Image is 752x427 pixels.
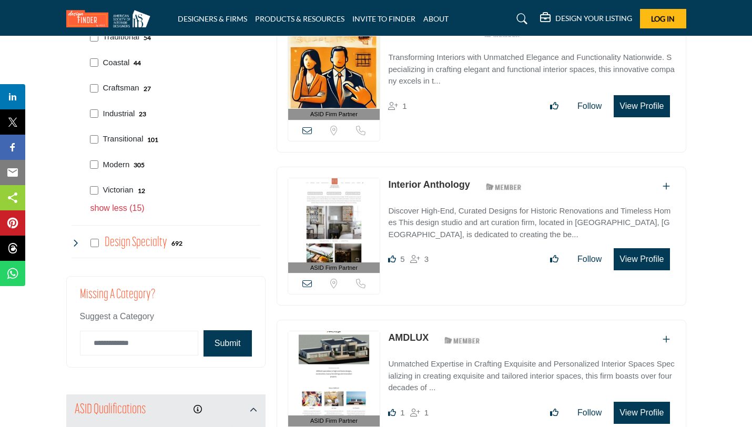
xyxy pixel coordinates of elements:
img: ASID Members Badge Icon [480,180,527,194]
a: Unmatched Expertise in Crafting Exquisite and Personalized Interior Spaces Specializing in creati... [388,352,675,394]
b: 27 [144,85,151,93]
b: 23 [139,110,146,118]
button: Like listing [543,96,565,117]
a: ASID Firm Partner [288,25,380,120]
a: Interior Anthology [388,179,470,190]
b: 101 [147,136,158,144]
p: Transforming Interiors with Unmatched Elegance and Functionality Nationwide. Specializing in craf... [388,52,675,87]
div: Followers [410,406,429,419]
p: Transitional: Mix of traditional and contemporary [103,133,144,145]
button: Follow [571,402,608,423]
span: 1 [402,101,407,110]
span: ASID Firm Partner [310,110,358,119]
a: Search [506,11,534,27]
a: ASID Firm Partner [288,331,380,426]
p: Interior Anthology [388,178,470,192]
span: 3 [424,255,429,263]
div: Click to view information [194,403,202,416]
img: AMDLUX [288,331,380,415]
p: Industrial: Exposed beams, pipes, brick [103,108,135,120]
p: Traditional: Classic, timeless aesthetic [103,31,139,43]
a: ABOUT [423,14,449,23]
a: ASID Firm Partner [288,178,380,273]
span: ASID Firm Partner [310,416,358,425]
p: Craftsman: Arts and Crafts simplicity [103,82,139,94]
input: Select Traditional checkbox [90,33,98,42]
a: AMDLUX [388,332,429,343]
div: Followers [388,100,407,113]
h5: DESIGN YOUR LISTING [555,14,632,23]
button: Submit [204,330,252,357]
input: Select Victorian checkbox [90,186,98,195]
p: Victorian: Elegant, ornate decoration [103,184,134,196]
button: View Profile [614,95,669,117]
input: Select Coastal checkbox [90,58,98,67]
img: ASID Members Badge Icon [439,333,486,347]
i: Likes [388,255,396,263]
a: Information about [194,405,202,414]
b: 692 [171,240,182,247]
a: INVITE TO FINDER [352,14,415,23]
div: 23 Results For Industrial [139,109,146,118]
div: 305 Results For Modern [134,160,145,169]
button: Follow [571,249,608,270]
p: Unmatched Expertise in Crafting Exquisite and Personalized Interior Spaces Specializing in creati... [388,358,675,394]
b: 44 [134,59,141,67]
img: Site Logo [66,10,156,27]
a: Discover High-End, Curated Designs for Historic Renovations and Timeless Homes This design studio... [388,199,675,241]
input: Select Transitional checkbox [90,135,98,144]
a: PRODUCTS & RESOURCES [255,14,344,23]
p: show less (15) [90,202,260,215]
b: 12 [138,187,145,195]
i: Like [388,409,396,416]
div: 101 Results For Transitional [147,135,158,144]
a: Transforming Interiors with Unmatched Elegance and Functionality Nationwide. Specializing in craf... [388,45,675,87]
button: View Profile [614,248,669,270]
div: DESIGN YOUR LISTING [540,13,632,25]
button: Log In [640,9,686,28]
span: Suggest a Category [80,312,154,321]
input: Select Craftsman checkbox [90,84,98,93]
p: Coastal: Breezy, beach-inspired palette [103,57,130,69]
div: 692 Results For Design Specialty [171,238,182,248]
input: Select Design Specialty checkbox [90,239,99,247]
img: Interior Anthology [288,178,380,262]
button: Follow [571,96,608,117]
p: Modern: Sleek, minimalist elements [103,159,130,171]
a: Add To List [663,335,670,344]
span: ASID Firm Partner [310,263,358,272]
a: DESIGNERS & FIRMS [178,14,247,23]
div: 27 Results For Craftsman [144,84,151,93]
span: 5 [400,255,404,263]
button: View Profile [614,402,669,424]
span: 1 [424,408,429,417]
input: Select Industrial checkbox [90,109,98,118]
button: Like listing [543,249,565,270]
img: Kazdal Home LLC [288,25,380,109]
div: Followers [410,253,429,266]
button: Like listing [543,402,565,423]
span: Log In [651,14,675,23]
div: 12 Results For Victorian [138,186,145,195]
p: Discover High-End, Curated Designs for Historic Renovations and Timeless Homes This design studio... [388,205,675,241]
h4: Design Specialty: Sustainable, accessible, health-promoting, neurodiverse-friendly, age-in-place,... [105,233,167,252]
b: 305 [134,161,145,169]
h2: ASID Qualifications [75,401,146,420]
p: AMDLUX [388,331,429,345]
span: 1 [400,408,404,417]
b: 54 [144,34,151,42]
input: Category Name [80,331,198,355]
div: 44 Results For Coastal [134,58,141,67]
div: 54 Results For Traditional [144,33,151,42]
a: Add To List [663,182,670,191]
input: Select Modern checkbox [90,160,98,169]
h2: Missing a Category? [80,287,252,310]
